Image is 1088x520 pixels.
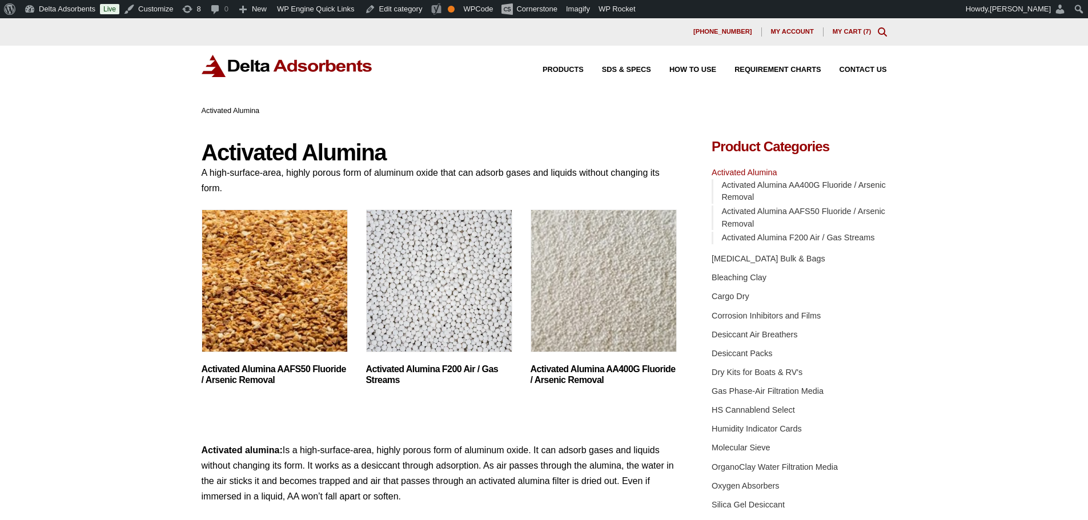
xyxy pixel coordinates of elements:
[712,481,779,490] a: Oxygen Absorbers
[366,209,512,352] img: Activated Alumina F200 Air / Gas Streams
[684,27,762,37] a: [PHONE_NUMBER]
[524,66,584,74] a: Products
[531,364,677,385] h2: Activated Alumina AA400G Fluoride / Arsenic Removal
[712,405,795,414] a: HS Cannablend Select
[716,66,821,74] a: Requirement Charts
[448,6,455,13] div: OK
[840,66,887,74] span: Contact Us
[721,207,885,228] a: Activated Alumina AAFS50 Fluoride / Arsenic Removal
[865,28,869,35] span: 7
[202,442,678,505] p: Is a high-surface-area, highly porous form of aluminum oxide. It can adsorb gases and liquids wit...
[712,386,824,396] a: Gas Phase-Air Filtration Media
[712,462,838,471] a: OrganoClay Water Filtration Media
[202,209,348,385] a: Visit product category Activated Alumina AAFS50 Fluoride / Arsenic Removal
[990,5,1051,13] span: [PERSON_NAME]
[100,4,119,14] a: Live
[878,27,887,37] div: Toggle Modal Content
[531,209,677,352] img: Activated Alumina AA400G Fluoride / Arsenic Removal
[202,140,678,165] h1: Activated Alumina
[712,500,785,509] a: Silica Gel Desiccant
[712,273,766,282] a: Bleaching Clay
[712,424,802,433] a: Humidity Indicator Cards
[712,330,797,339] a: Desiccant Air Breathers
[762,27,824,37] a: My account
[712,349,772,358] a: Desiccant Packs
[712,140,886,154] h4: Product Categories
[712,368,802,377] a: Dry Kits for Boats & RV's
[712,311,821,320] a: Corrosion Inhibitors and Films
[833,28,872,35] a: My Cart (7)
[821,66,887,74] a: Contact Us
[693,29,752,35] span: [PHONE_NUMBER]
[771,29,814,35] span: My account
[721,233,874,242] a: Activated Alumina F200 Air / Gas Streams
[202,445,283,455] strong: Activated alumina:
[669,66,716,74] span: How to Use
[712,292,749,301] a: Cargo Dry
[734,66,821,74] span: Requirement Charts
[202,364,348,385] h2: Activated Alumina AAFS50 Fluoride / Arsenic Removal
[202,106,260,115] span: Activated Alumina
[202,55,373,77] img: Delta Adsorbents
[721,180,885,202] a: Activated Alumina AA400G Fluoride / Arsenic Removal
[712,443,770,452] a: Molecular Sieve
[584,66,651,74] a: SDS & SPECS
[366,209,512,385] a: Visit product category Activated Alumina F200 Air / Gas Streams
[543,66,584,74] span: Products
[202,209,348,352] img: Activated Alumina AAFS50 Fluoride / Arsenic Removal
[202,165,678,196] p: A high-surface-area, highly porous form of aluminum oxide that can adsorb gases and liquids witho...
[712,168,777,177] a: Activated Alumina
[531,209,677,385] a: Visit product category Activated Alumina AA400G Fluoride / Arsenic Removal
[651,66,716,74] a: How to Use
[366,364,512,385] h2: Activated Alumina F200 Air / Gas Streams
[602,66,651,74] span: SDS & SPECS
[712,254,825,263] a: [MEDICAL_DATA] Bulk & Bags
